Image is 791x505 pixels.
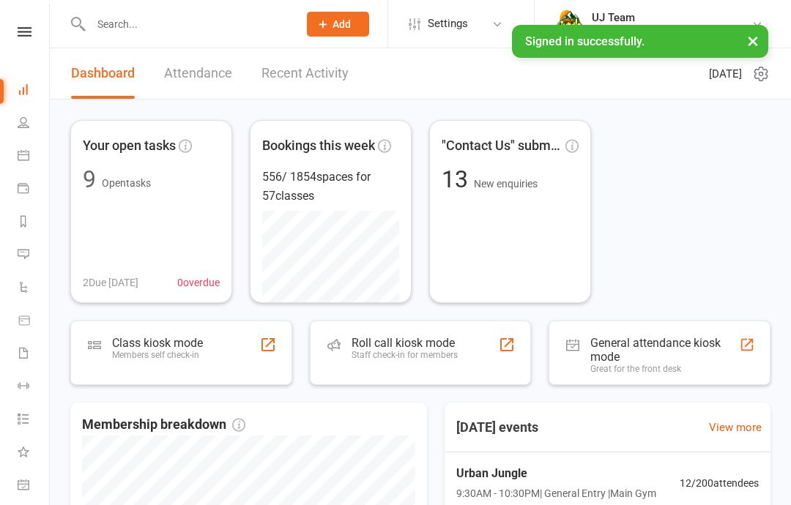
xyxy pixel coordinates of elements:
div: Members self check-in [112,350,203,360]
a: Payments [18,173,51,206]
span: 12 / 200 attendees [680,475,759,491]
button: × [740,25,766,56]
a: General attendance kiosk mode [18,470,51,503]
button: Add [307,12,369,37]
span: Your open tasks [83,135,176,157]
div: 556 / 1854 spaces for 57 classes [262,168,399,205]
a: Calendar [18,141,51,173]
a: View more [709,419,762,436]
span: New enquiries [474,178,538,190]
span: Settings [428,7,468,40]
a: What's New [18,437,51,470]
a: Dashboard [18,75,51,108]
div: General attendance kiosk mode [590,336,739,364]
span: 13 [442,165,474,193]
span: 9:30AM - 10:30PM | General Entry | Main Gym [456,485,656,501]
div: 9 [83,168,96,191]
span: Urban Jungle [456,464,656,483]
a: People [18,108,51,141]
span: Open tasks [102,177,151,189]
span: Add [333,18,351,30]
div: Staff check-in for members [352,350,458,360]
div: UJ Team [592,11,751,24]
span: 2 Due [DATE] [83,274,138,291]
div: Roll call kiosk mode [352,336,458,350]
div: Class kiosk mode [112,336,203,350]
a: Attendance [164,48,232,99]
img: thumb_image1578111135.png [555,10,584,39]
span: Membership breakdown [82,414,245,435]
div: Urban Jungle Indoor Rock Climbing [592,24,751,37]
div: Great for the front desk [590,364,739,374]
a: Reports [18,206,51,239]
span: Signed in successfully. [525,34,645,48]
a: Dashboard [71,48,135,99]
span: 0 overdue [177,274,220,291]
span: [DATE] [709,65,742,83]
a: Product Sales [18,305,51,338]
input: Search... [86,14,288,34]
h3: [DATE] events [445,414,550,441]
span: Bookings this week [262,135,375,157]
span: "Contact Us" submissions [442,135,562,157]
a: Recent Activity [261,48,349,99]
